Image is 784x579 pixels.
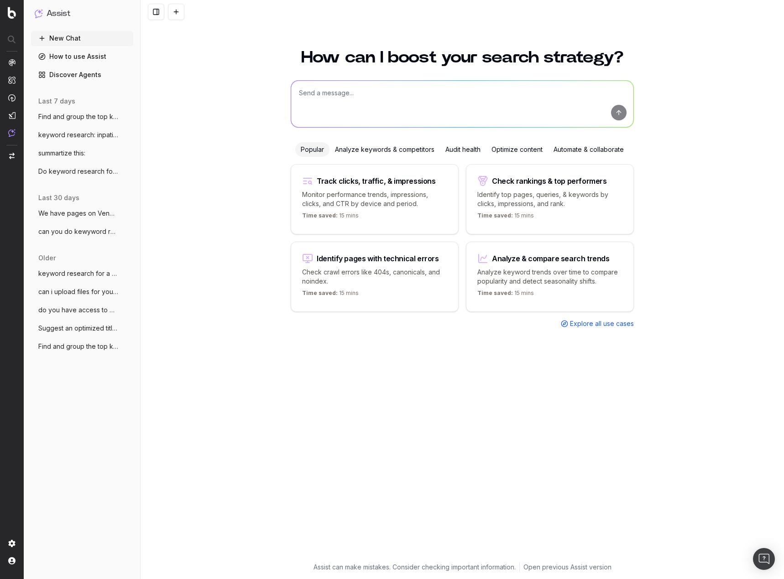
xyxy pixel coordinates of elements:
div: Identify pages with technical errors [317,255,439,262]
div: Open Intercom Messenger [753,548,775,570]
div: Analyze & compare search trends [492,255,610,262]
span: We have pages on Venmo and CashApp refer [38,209,119,218]
img: Assist [8,129,16,137]
a: Explore all use cases [561,319,634,328]
img: Activation [8,94,16,102]
span: keyword research for a page about a mass [38,269,119,278]
span: Time saved: [302,289,338,296]
div: Optimize content [486,142,548,157]
img: Intelligence [8,76,16,84]
h1: Assist [47,7,70,20]
button: summartize this: [31,146,133,160]
span: can i upload files for you to analyze [38,287,119,296]
img: My account [8,557,16,564]
p: Assist can make mistakes. Consider checking important information. [314,563,516,572]
a: Discover Agents [31,67,133,82]
img: Assist [35,9,43,18]
p: Check crawl errors like 404s, canonicals, and noindex. [302,268,447,286]
div: Popular [295,142,329,157]
button: do you have access to my SEM Rush data [31,303,133,317]
p: Analyze keyword trends over time to compare popularity and detect seasonality shifts. [477,268,622,286]
a: How to use Assist [31,49,133,64]
img: Switch project [9,153,15,159]
img: Analytics [8,59,16,66]
button: Do keyword research for a lawsuit invest [31,164,133,179]
h1: How can I boost your search strategy? [291,49,634,66]
img: Botify logo [8,7,16,19]
div: Track clicks, traffic, & impressions [317,177,436,185]
span: can you do kewyword research for this pa [38,227,119,236]
div: Audit health [440,142,486,157]
span: Do keyword research for a lawsuit invest [38,167,119,176]
span: last 30 days [38,193,79,202]
p: Monitor performance trends, impressions, clicks, and CTR by device and period. [302,190,447,208]
span: Time saved: [477,289,513,296]
span: Find and group the top keywords for sta [38,112,119,121]
div: Check rankings & top performers [492,177,607,185]
span: Time saved: [477,212,513,219]
a: Open previous Assist version [523,563,612,572]
span: summartize this: [38,149,85,158]
button: Suggest an optimized title and descripti [31,321,133,336]
button: keyword research: inpatient rehab [31,128,133,142]
button: We have pages on Venmo and CashApp refer [31,206,133,221]
p: Identify top pages, queries, & keywords by clicks, impressions, and rank. [477,190,622,208]
span: do you have access to my SEM Rush data [38,305,119,315]
p: 15 mins [302,289,359,300]
span: last 7 days [38,97,75,106]
p: 15 mins [477,289,534,300]
span: Find and group the top keywords for acco [38,342,119,351]
span: Explore all use cases [570,319,634,328]
button: Find and group the top keywords for sta [31,109,133,124]
img: Studio [8,112,16,119]
button: can i upload files for you to analyze [31,284,133,299]
div: Automate & collaborate [548,142,629,157]
button: Assist [35,7,130,20]
button: keyword research for a page about a mass [31,266,133,281]
span: Suggest an optimized title and descripti [38,324,119,333]
button: Find and group the top keywords for acco [31,339,133,354]
span: Time saved: [302,212,338,219]
span: older [38,253,56,263]
button: New Chat [31,31,133,46]
span: keyword research: inpatient rehab [38,130,119,140]
div: Analyze keywords & competitors [329,142,440,157]
img: Setting [8,540,16,547]
p: 15 mins [302,212,359,223]
p: 15 mins [477,212,534,223]
button: can you do kewyword research for this pa [31,224,133,239]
